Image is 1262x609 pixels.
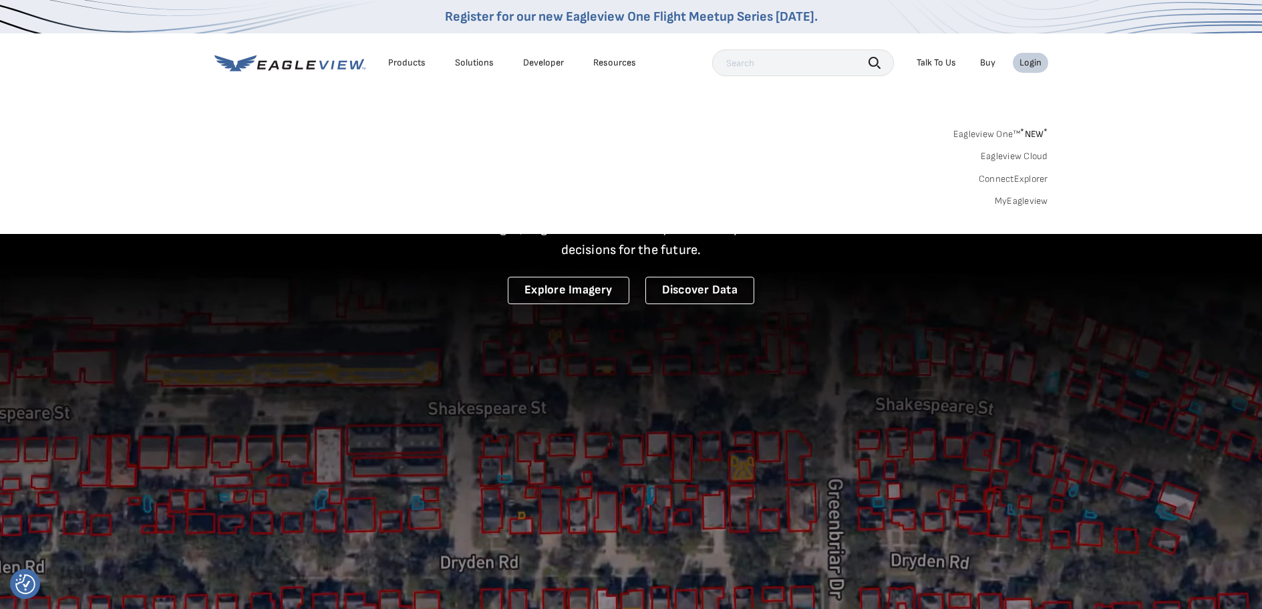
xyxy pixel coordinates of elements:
[15,574,35,594] img: Revisit consent button
[508,277,629,304] a: Explore Imagery
[979,173,1048,185] a: ConnectExplorer
[917,57,956,69] div: Talk To Us
[712,49,894,76] input: Search
[388,57,426,69] div: Products
[1019,57,1042,69] div: Login
[445,9,818,25] a: Register for our new Eagleview One Flight Meetup Series [DATE].
[645,277,754,304] a: Discover Data
[523,57,564,69] a: Developer
[455,57,494,69] div: Solutions
[980,57,995,69] a: Buy
[15,574,35,594] button: Consent Preferences
[593,57,636,69] div: Resources
[1020,128,1048,140] span: NEW
[953,124,1048,140] a: Eagleview One™*NEW*
[995,195,1048,207] a: MyEagleview
[981,150,1048,162] a: Eagleview Cloud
